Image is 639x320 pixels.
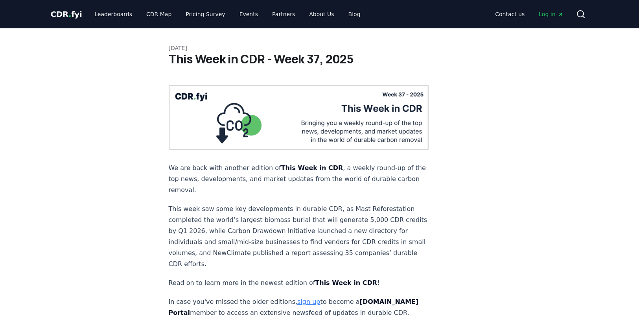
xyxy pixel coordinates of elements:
[297,298,320,305] a: sign up
[303,7,340,21] a: About Us
[169,277,429,289] p: Read on to learn more in the newest edition of !
[532,7,569,21] a: Log in
[169,296,429,318] p: In case you've missed the older editions, to become a member to access an extensive newsfeed of u...
[140,7,178,21] a: CDR Map
[88,7,366,21] nav: Main
[281,164,343,172] strong: This Week in CDR
[169,44,471,52] p: [DATE]
[169,85,429,150] img: blog post image
[179,7,231,21] a: Pricing Survey
[51,9,82,19] span: CDR fyi
[169,203,429,270] p: This week saw some key developments in durable CDR, as Mast Reforestation completed the world’s l...
[489,7,569,21] nav: Main
[233,7,264,21] a: Events
[342,7,367,21] a: Blog
[315,279,377,287] strong: This Week in CDR
[489,7,531,21] a: Contact us
[539,10,563,18] span: Log in
[266,7,301,21] a: Partners
[88,7,138,21] a: Leaderboards
[68,9,71,19] span: .
[169,52,471,66] h1: This Week in CDR - Week 37, 2025
[169,163,429,196] p: We are back with another edition of , a weekly round-up of the top news, developments, and market...
[51,9,82,20] a: CDR.fyi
